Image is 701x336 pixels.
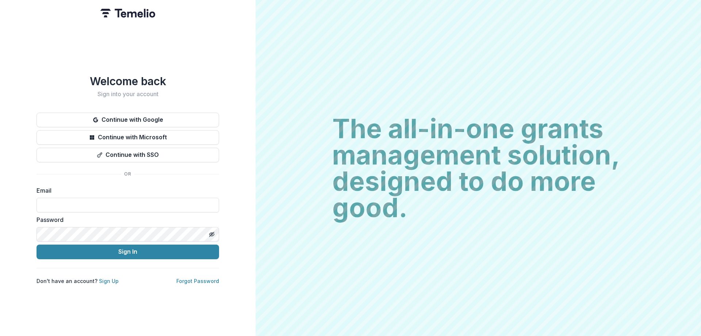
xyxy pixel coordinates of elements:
p: Don't have an account? [37,277,119,285]
button: Continue with SSO [37,148,219,162]
button: Sign In [37,245,219,259]
label: Password [37,215,215,224]
h2: Sign into your account [37,91,219,98]
button: Continue with Google [37,113,219,127]
h1: Welcome back [37,75,219,88]
label: Email [37,186,215,195]
button: Toggle password visibility [206,229,218,240]
a: Forgot Password [176,278,219,284]
img: Temelio [100,9,155,18]
a: Sign Up [99,278,119,284]
button: Continue with Microsoft [37,130,219,145]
